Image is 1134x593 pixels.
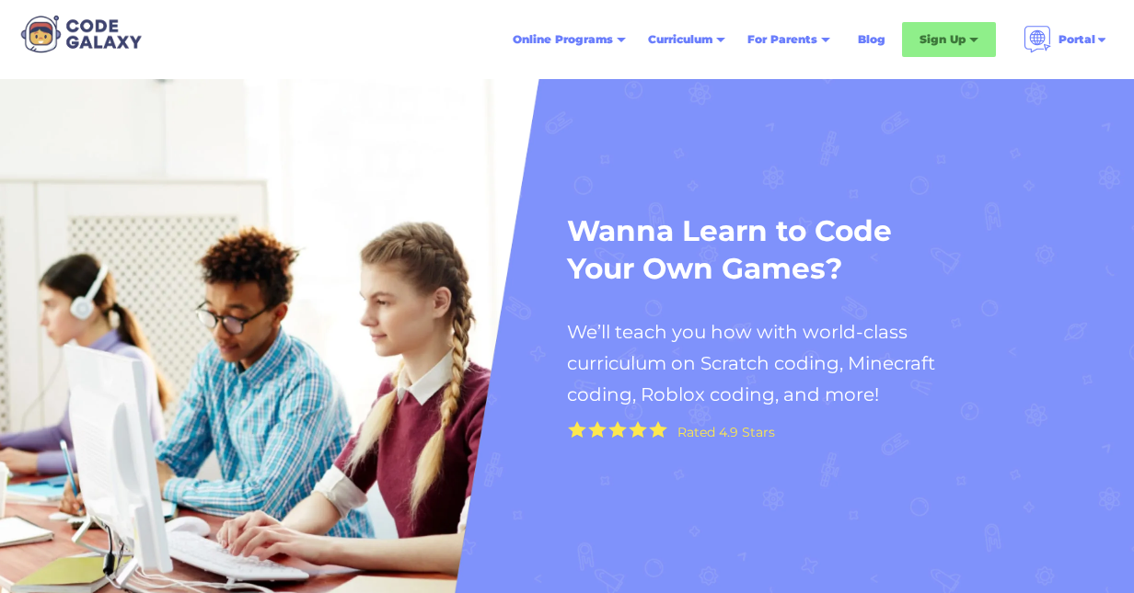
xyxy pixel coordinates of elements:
div: Sign Up [902,22,996,57]
img: Yellow Star - the Code Galaxy [588,421,607,439]
img: Yellow Star - the Code Galaxy [649,421,667,439]
div: Rated 4.9 Stars [677,426,775,439]
a: Blog [847,23,897,56]
img: Yellow Star - the Code Galaxy [568,421,586,439]
img: Yellow Star - the Code Galaxy [629,421,647,439]
div: Curriculum [648,30,712,49]
div: Portal [1059,30,1095,49]
div: Online Programs [513,30,613,49]
div: Online Programs [502,23,637,56]
div: For Parents [736,23,841,56]
div: Portal [1012,18,1119,61]
div: Curriculum [637,23,736,56]
h2: We’ll teach you how with world-class curriculum on Scratch coding, Minecraft coding, Roblox codin... [567,316,1072,411]
div: For Parents [747,30,817,49]
img: Yellow Star - the Code Galaxy [608,421,627,439]
div: Sign Up [920,30,966,49]
h1: Wanna Learn to Code Your Own Games? [567,212,935,289]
